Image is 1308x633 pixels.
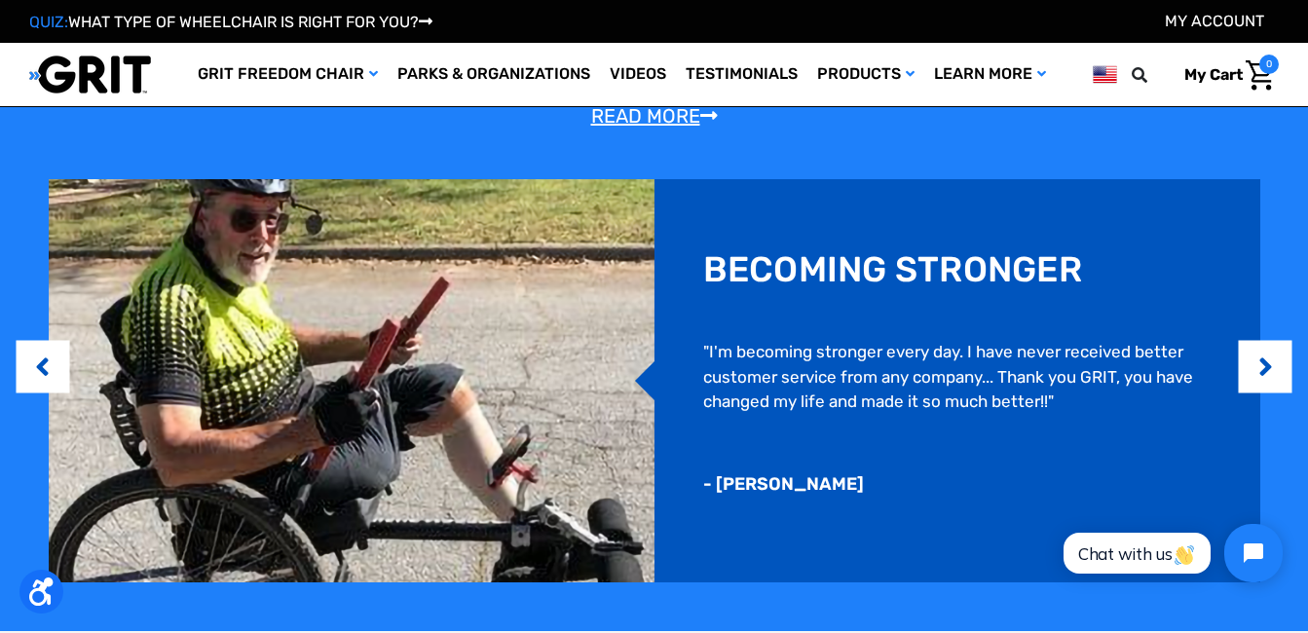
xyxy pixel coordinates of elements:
a: Testimonials [676,43,807,106]
p: - [PERSON_NAME] [703,471,864,498]
button: Previous [33,337,53,396]
a: Cart with 0 items [1170,55,1279,95]
a: Videos [600,43,676,106]
span: My Cart [1184,65,1243,84]
input: Search [1140,55,1170,95]
button: Next [1255,337,1275,396]
span: 0 [1259,55,1279,74]
img: us.png [1093,62,1117,87]
a: GRIT Freedom Chair [188,43,388,106]
a: Products [807,43,924,106]
img: reviews-3.png [49,179,654,582]
a: Read More [591,104,718,128]
span: QUIZ: [29,13,68,31]
img: Cart [1246,60,1274,91]
a: Account [1165,12,1264,30]
span: Phone Number [281,80,387,98]
a: Learn More [924,43,1056,106]
a: Parks & Organizations [388,43,600,106]
a: QUIZ:WHAT TYPE OF WHEELCHAIR IS RIGHT FOR YOU? [29,13,432,31]
iframe: Tidio Chat [1042,507,1299,599]
img: GRIT All-Terrain Wheelchair and Mobility Equipment [29,55,151,94]
h3: Becoming stronger [703,248,1082,290]
p: "I'm becoming stronger every day. I have never received better customer service from any company.... [703,340,1212,415]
